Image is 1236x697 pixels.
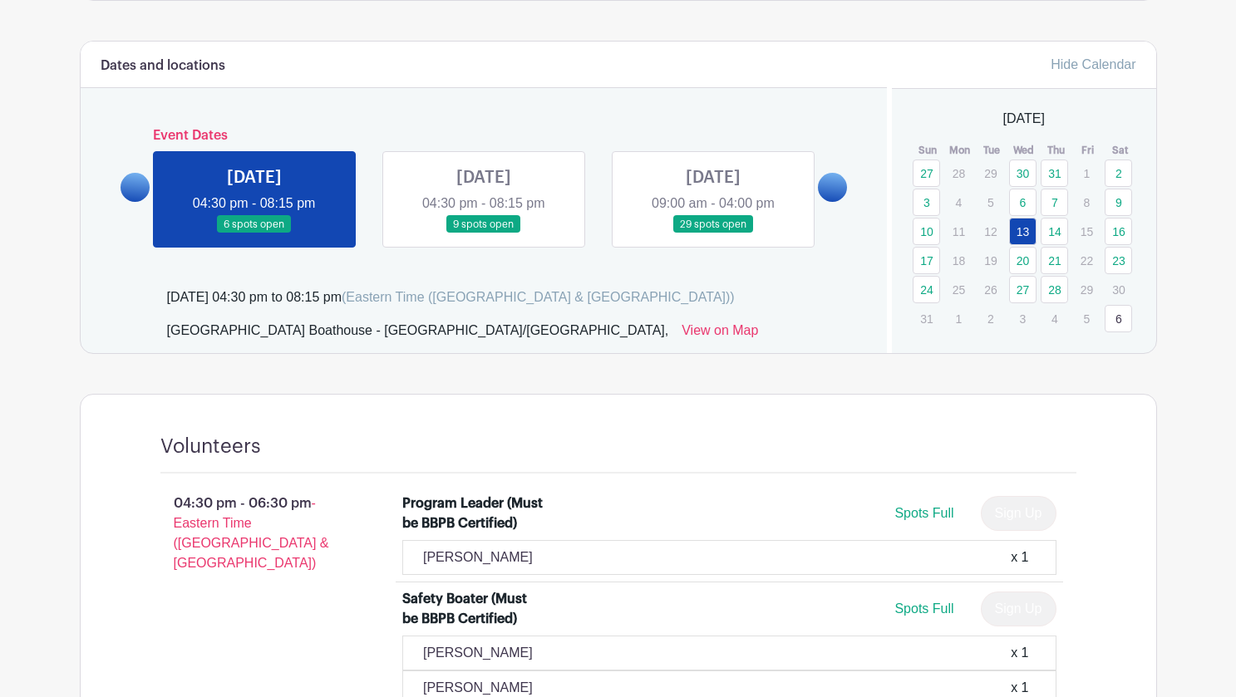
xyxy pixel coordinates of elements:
p: 25 [945,277,973,302]
p: 29 [977,160,1004,186]
p: 15 [1073,218,1101,244]
h6: Event Dates [150,128,819,144]
a: 16 [1105,218,1132,245]
p: 22 [1073,248,1101,273]
a: 21 [1041,247,1068,274]
div: x 1 [1011,547,1028,567]
th: Thu [1040,142,1072,159]
a: 2 [1105,160,1132,187]
a: 27 [1009,276,1037,303]
th: Fri [1072,142,1105,159]
p: 12 [977,218,1004,244]
p: [PERSON_NAME] [423,643,533,663]
p: 4 [945,189,973,215]
a: 23 [1105,247,1132,274]
p: 4 [1041,306,1068,331]
p: 19 [977,248,1004,273]
a: 3 [913,189,940,216]
a: 24 [913,276,940,303]
a: 10 [913,218,940,245]
a: 20 [1009,247,1037,274]
a: 13 [1009,218,1037,245]
p: 28 [945,160,973,186]
div: Safety Boater (Must be BBPB Certified) [402,589,546,629]
p: 8 [1073,189,1101,215]
span: - Eastern Time ([GEOGRAPHIC_DATA] & [GEOGRAPHIC_DATA]) [174,496,329,570]
a: 30 [1009,160,1037,187]
th: Sun [912,142,944,159]
span: Spots Full [894,506,953,520]
th: Wed [1008,142,1041,159]
p: 04:30 pm - 06:30 pm [134,487,377,580]
a: 9 [1105,189,1132,216]
h4: Volunteers [160,434,261,459]
p: 1 [1073,160,1101,186]
a: 7 [1041,189,1068,216]
p: 11 [945,218,973,244]
th: Sat [1104,142,1136,159]
p: 1 [945,306,973,331]
p: 26 [977,277,1004,302]
a: 27 [913,160,940,187]
p: 3 [1009,306,1037,331]
div: [GEOGRAPHIC_DATA] Boathouse - [GEOGRAPHIC_DATA]/[GEOGRAPHIC_DATA], [167,321,669,347]
th: Mon [944,142,977,159]
p: 30 [1105,277,1132,302]
div: Program Leader (Must be BBPB Certified) [402,493,546,533]
div: [DATE] 04:30 pm to 08:15 pm [167,287,735,307]
a: 6 [1105,305,1132,332]
a: View on Map [682,321,758,347]
p: [PERSON_NAME] [423,547,533,567]
a: Hide Calendar [1051,57,1135,71]
p: 18 [945,248,973,273]
p: 5 [977,189,1004,215]
a: 14 [1041,218,1068,245]
th: Tue [976,142,1008,159]
span: (Eastern Time ([GEOGRAPHIC_DATA] & [GEOGRAPHIC_DATA])) [342,290,735,304]
div: x 1 [1011,643,1028,663]
p: 29 [1073,277,1101,302]
a: 17 [913,247,940,274]
p: 2 [977,306,1004,331]
a: 31 [1041,160,1068,187]
p: 31 [913,306,940,331]
span: Spots Full [894,601,953,616]
a: 6 [1009,189,1037,216]
span: [DATE] [1003,109,1045,129]
a: 28 [1041,276,1068,303]
p: 5 [1073,306,1101,331]
h6: Dates and locations [101,58,225,74]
